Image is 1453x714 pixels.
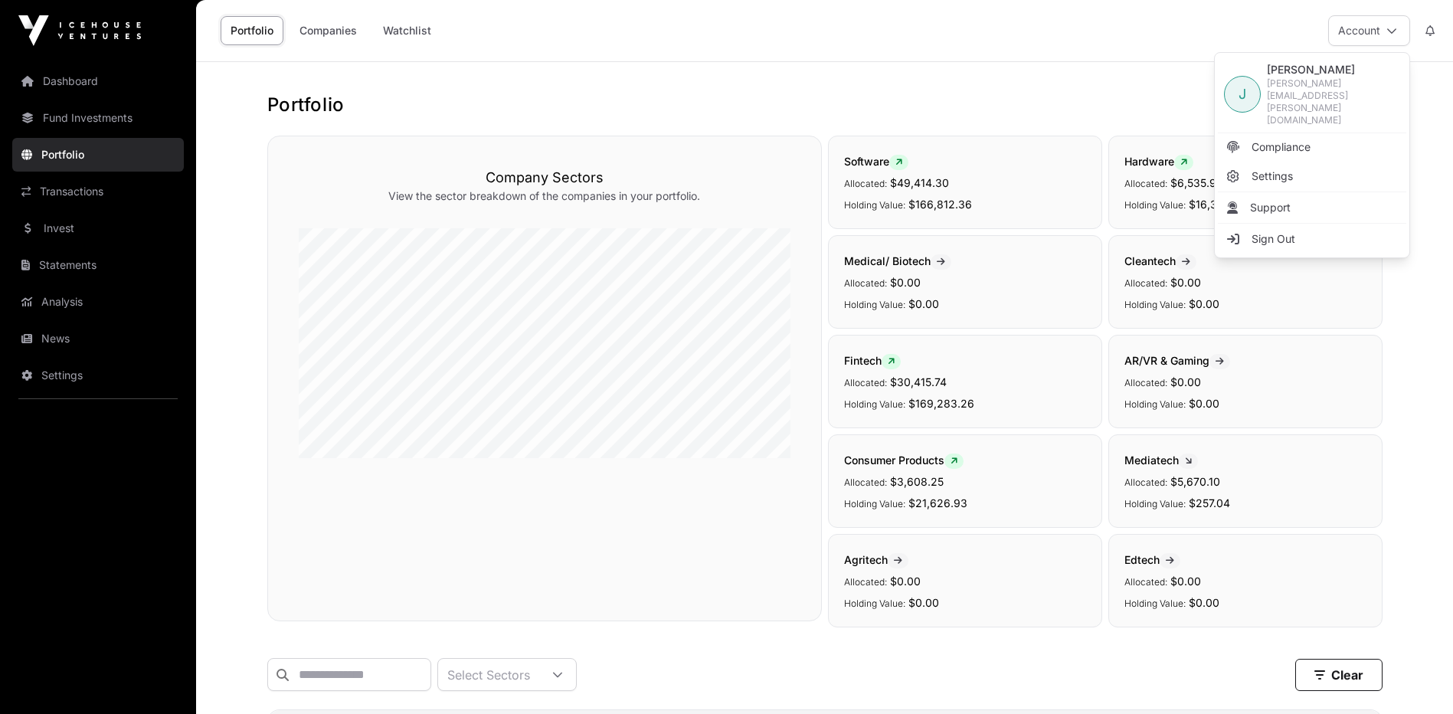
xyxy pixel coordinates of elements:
[299,167,790,188] h3: Company Sectors
[1295,659,1383,691] button: Clear
[844,477,887,488] span: Allocated:
[844,354,901,367] span: Fintech
[1124,277,1167,289] span: Allocated:
[1189,297,1219,310] span: $0.00
[18,15,141,46] img: Icehouse Ventures Logo
[12,101,184,135] a: Fund Investments
[844,178,887,189] span: Allocated:
[1252,139,1311,155] span: Compliance
[1124,454,1198,467] span: Mediatech
[12,175,184,208] a: Transactions
[267,93,1383,117] h1: Portfolio
[1189,496,1230,509] span: $257.04
[1170,276,1201,289] span: $0.00
[890,575,921,588] span: $0.00
[1252,231,1295,247] span: Sign Out
[844,598,905,609] span: Holding Value:
[908,397,974,410] span: $169,283.26
[1124,354,1230,367] span: AR/VR & Gaming
[12,359,184,392] a: Settings
[1124,576,1167,588] span: Allocated:
[1124,155,1193,168] span: Hardware
[1124,398,1186,410] span: Holding Value:
[1218,225,1406,253] li: Sign Out
[12,285,184,319] a: Analysis
[1189,596,1219,609] span: $0.00
[890,276,921,289] span: $0.00
[1267,77,1400,126] span: [PERSON_NAME][EMAIL_ADDRESS][PERSON_NAME][DOMAIN_NAME]
[1124,254,1196,267] span: Cleantech
[844,498,905,509] span: Holding Value:
[1124,178,1167,189] span: Allocated:
[1218,133,1406,161] a: Compliance
[844,155,908,168] span: Software
[844,299,905,310] span: Holding Value:
[1218,194,1406,221] li: Support
[1124,199,1186,211] span: Holding Value:
[844,454,964,467] span: Consumer Products
[844,553,908,566] span: Agritech
[844,254,951,267] span: Medical/ Biotech
[1170,475,1220,488] span: $5,670.10
[908,297,939,310] span: $0.00
[844,377,887,388] span: Allocated:
[12,64,184,98] a: Dashboard
[1376,640,1453,714] iframe: Chat Widget
[890,176,949,189] span: $49,414.30
[1218,162,1406,190] a: Settings
[1124,377,1167,388] span: Allocated:
[1267,62,1400,77] span: [PERSON_NAME]
[1124,598,1186,609] span: Holding Value:
[290,16,367,45] a: Companies
[844,576,887,588] span: Allocated:
[908,496,967,509] span: $21,626.93
[1250,200,1291,215] span: Support
[12,322,184,355] a: News
[1124,553,1180,566] span: Edtech
[1170,375,1201,388] span: $0.00
[1124,299,1186,310] span: Holding Value:
[908,198,972,211] span: $166,812.36
[12,248,184,282] a: Statements
[1252,169,1293,184] span: Settings
[844,199,905,211] span: Holding Value:
[1170,176,1222,189] span: $6,535.95
[1328,15,1410,46] button: Account
[844,277,887,289] span: Allocated:
[1124,477,1167,488] span: Allocated:
[1170,575,1201,588] span: $0.00
[1124,498,1186,509] span: Holding Value:
[373,16,441,45] a: Watchlist
[1239,84,1246,105] span: J
[890,375,947,388] span: $30,415.74
[438,659,539,690] div: Select Sectors
[844,398,905,410] span: Holding Value:
[221,16,283,45] a: Portfolio
[1189,198,1247,211] span: $16,339.87
[12,211,184,245] a: Invest
[908,596,939,609] span: $0.00
[1189,397,1219,410] span: $0.00
[12,138,184,172] a: Portfolio
[299,188,790,204] p: View the sector breakdown of the companies in your portfolio.
[890,475,944,488] span: $3,608.25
